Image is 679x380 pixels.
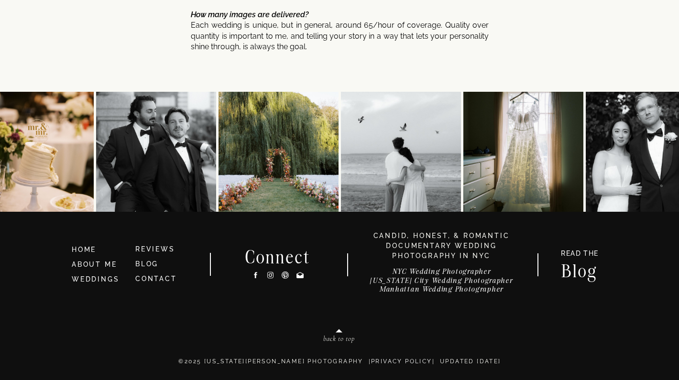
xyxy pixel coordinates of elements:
a: NYC Wedding Photographer[US_STATE] City Wedding PhotographerManhattan Wedding Photographer [356,267,526,298]
a: REVIEWS [135,245,175,253]
i: How many images are delivered? [191,10,308,19]
a: READ THE [556,250,603,260]
a: WEDDINGS [72,275,119,283]
a: HOME [72,245,127,255]
a: CONTACT [135,275,177,282]
img: Mica and Mikey 🕊️ [341,92,461,212]
a: ABOUT ME [72,261,117,268]
img: Garden ceremony with A&C 🌼🌷🌼🌷 . . . . . . . . Shot for @jennifercontiphoto [219,92,339,212]
h3: candid, honest, & romantic Documentary Wedding photography in nyc [361,231,522,261]
a: back to top [283,335,395,346]
img: Elaine and this dress 🤍🤍🤍 [463,92,583,212]
a: BLOG [135,260,158,268]
a: Privacy Policy [371,358,432,365]
h3: NYC Wedding Photographer [US_STATE] City Wedding Photographer Manhattan Wedding Photographer [356,267,526,298]
a: Blog [552,262,607,277]
h2: Connect [233,249,323,264]
img: Spent my weekend with the Mr.’s, and everything was perfect — from the courthouse wedding ceremon... [96,92,216,212]
p: ©2025 [US_STATE][PERSON_NAME] PHOTOGRAPHY | | Updated [DATE] [53,357,627,376]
